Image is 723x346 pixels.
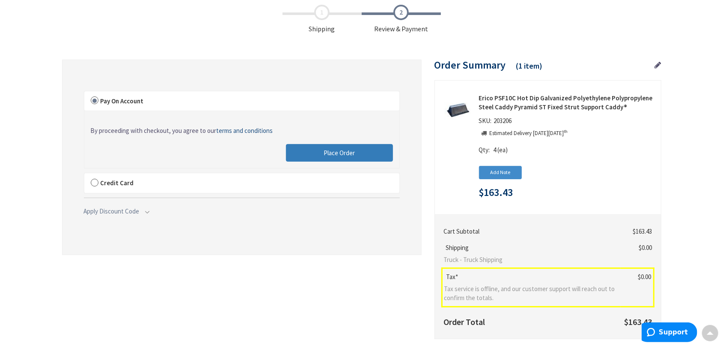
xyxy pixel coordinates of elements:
[498,146,508,154] span: (ea)
[283,5,362,34] span: Shipping
[564,129,568,134] sup: th
[479,146,489,154] span: Qty
[479,93,655,112] strong: Erico PSF10C Hot Dip Galvanized Polyethylene Polypropylene Steel Caddy Pyramid ST Fixed Strut Sup...
[624,316,652,327] span: $163.43
[490,129,568,138] p: Estimated Delivery [DATE][DATE]
[479,116,514,128] div: SKU:
[324,149,355,157] span: Place Order
[91,126,273,135] a: By proceeding with checkout, you agree to ourterms and conditions
[84,207,140,215] span: Apply Discount Code
[443,316,485,327] strong: Order Total
[639,244,652,252] span: $0.00
[633,227,652,235] span: $163.43
[434,58,506,72] span: Order Summary
[443,244,471,252] span: Shipping
[443,255,617,264] span: Truck - Truck Shipping
[494,146,497,154] span: 4
[445,97,471,123] img: Erico PSF10C Hot Dip Galvanized Polyethylene Polypropylene Steel Caddy Pyramid ST Fixed Strut Sup...
[217,126,273,135] span: terms and conditions
[479,187,513,198] span: $163.43
[516,61,543,71] span: (1 item)
[492,117,514,125] span: 203206
[286,144,393,162] button: Place Order
[642,322,697,344] iframe: Opens a widget where you can find more information
[442,223,621,239] th: Cart Subtotal
[101,179,134,187] span: Credit Card
[638,273,652,281] span: $0.00
[91,126,273,135] span: By proceeding with checkout, you agree to our
[362,5,441,34] span: Review & Payment
[444,284,618,303] span: Tax service is offline, and our customer support will reach out to confirm the totals.
[101,97,144,105] span: Pay On Account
